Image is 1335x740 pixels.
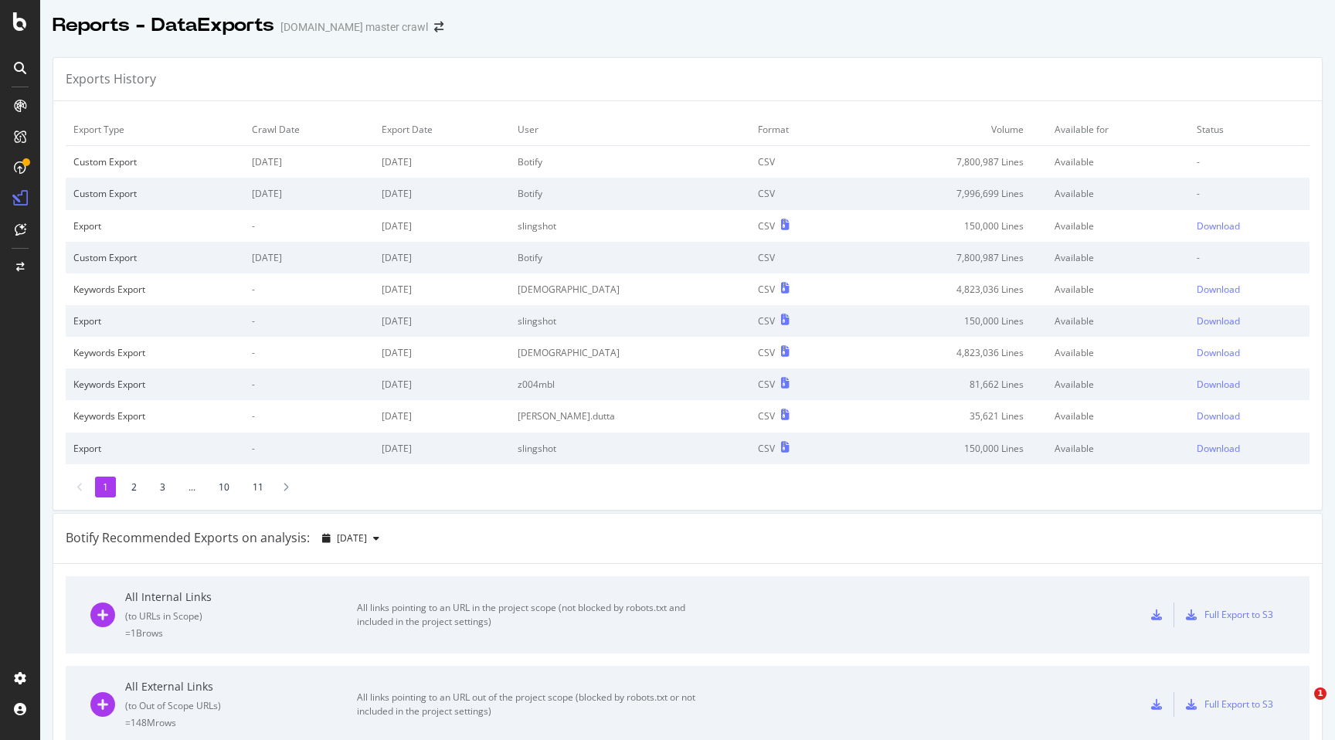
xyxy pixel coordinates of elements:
[1197,409,1302,423] a: Download
[244,210,374,242] td: -
[434,22,443,32] div: arrow-right-arrow-left
[1197,442,1240,455] div: Download
[758,283,775,296] div: CSV
[847,114,1048,146] td: Volume
[847,305,1048,337] td: 150,000 Lines
[1055,155,1181,168] div: Available
[1197,283,1240,296] div: Download
[337,531,367,545] span: 2025 Sep. 22nd
[244,146,374,178] td: [DATE]
[53,12,274,39] div: Reports - DataExports
[758,378,775,391] div: CSV
[125,609,357,623] div: ( to URLs in Scope )
[847,368,1048,400] td: 81,662 Lines
[66,70,156,88] div: Exports History
[244,273,374,305] td: -
[847,337,1048,368] td: 4,823,036 Lines
[847,400,1048,432] td: 35,621 Lines
[847,210,1048,242] td: 150,000 Lines
[244,337,374,368] td: -
[758,219,775,233] div: CSV
[244,305,374,337] td: -
[1055,219,1181,233] div: Available
[125,699,357,712] div: ( to Out of Scope URLs )
[73,409,236,423] div: Keywords Export
[1055,251,1181,264] div: Available
[1197,409,1240,423] div: Download
[510,114,750,146] td: User
[510,178,750,209] td: Botify
[1055,346,1181,359] div: Available
[73,378,236,391] div: Keywords Export
[758,409,775,423] div: CSV
[750,114,847,146] td: Format
[510,305,750,337] td: slingshot
[125,626,357,640] div: = 1B rows
[374,273,510,305] td: [DATE]
[1189,242,1310,273] td: -
[1197,346,1302,359] a: Download
[125,589,357,605] div: All Internal Links
[510,273,750,305] td: [DEMOGRAPHIC_DATA]
[73,314,236,328] div: Export
[1055,187,1181,200] div: Available
[1197,283,1302,296] a: Download
[211,477,237,497] li: 10
[750,146,847,178] td: CSV
[1197,314,1302,328] a: Download
[758,346,775,359] div: CSV
[1186,699,1197,710] div: s3-export
[66,114,244,146] td: Export Type
[374,400,510,432] td: [DATE]
[244,178,374,209] td: [DATE]
[125,679,357,694] div: All External Links
[1189,146,1310,178] td: -
[1151,609,1162,620] div: csv-export
[1055,378,1181,391] div: Available
[316,526,386,551] button: [DATE]
[510,433,750,464] td: slingshot
[1314,687,1327,700] span: 1
[152,477,173,497] li: 3
[73,219,236,233] div: Export
[357,691,705,718] div: All links pointing to an URL out of the project scope (blocked by robots.txt or not included in t...
[1055,409,1181,423] div: Available
[1197,378,1240,391] div: Download
[1282,687,1320,725] iframe: Intercom live chat
[758,314,775,328] div: CSV
[66,529,310,547] div: Botify Recommended Exports on analysis:
[1055,283,1181,296] div: Available
[847,146,1048,178] td: 7,800,987 Lines
[847,242,1048,273] td: 7,800,987 Lines
[73,251,236,264] div: Custom Export
[124,477,144,497] li: 2
[374,146,510,178] td: [DATE]
[1197,314,1240,328] div: Download
[510,146,750,178] td: Botify
[374,305,510,337] td: [DATE]
[73,155,236,168] div: Custom Export
[1197,442,1302,455] a: Download
[374,337,510,368] td: [DATE]
[1197,219,1302,233] a: Download
[510,210,750,242] td: slingshot
[244,242,374,273] td: [DATE]
[1204,698,1273,711] div: Full Export to S3
[181,477,203,497] li: ...
[357,601,705,629] div: All links pointing to an URL in the project scope (not blocked by robots.txt and included in the ...
[1055,442,1181,455] div: Available
[847,178,1048,209] td: 7,996,699 Lines
[847,273,1048,305] td: 4,823,036 Lines
[1197,219,1240,233] div: Download
[95,477,116,497] li: 1
[1186,609,1197,620] div: s3-export
[374,242,510,273] td: [DATE]
[750,242,847,273] td: CSV
[244,400,374,432] td: -
[758,442,775,455] div: CSV
[1151,699,1162,710] div: csv-export
[73,187,236,200] div: Custom Export
[1055,314,1181,328] div: Available
[374,368,510,400] td: [DATE]
[1189,114,1310,146] td: Status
